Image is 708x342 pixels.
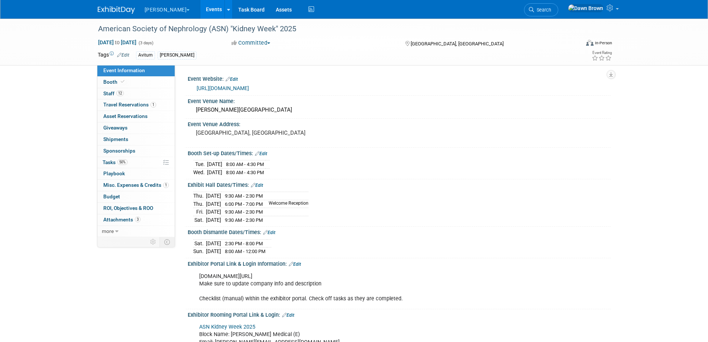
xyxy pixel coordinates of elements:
a: [URL][DOMAIN_NAME] [197,85,249,91]
td: Wed. [193,169,207,176]
td: Thu. [193,200,206,208]
span: Budget [103,194,120,199]
td: Tue. [193,160,207,169]
span: 8:00 AM - 4:30 PM [226,162,264,167]
span: Asset Reservations [103,113,148,119]
td: [DATE] [207,160,222,169]
td: Sat. [193,216,206,224]
a: Search [524,3,558,16]
td: Toggle Event Tabs [159,237,175,247]
span: (3 days) [138,41,153,45]
a: Edit [251,183,263,188]
div: [PERSON_NAME][GEOGRAPHIC_DATA] [193,104,605,116]
td: Thu. [193,192,206,200]
a: Edit [117,52,129,58]
span: 9:30 AM - 2:30 PM [225,217,263,223]
span: 6:00 PM - 7:00 PM [225,201,263,207]
span: Booth [103,79,126,85]
i: Booth reservation complete [121,80,125,84]
div: Exhibitor Portal Link & Login Information: [188,258,611,268]
div: [PERSON_NAME] [158,51,197,59]
span: [GEOGRAPHIC_DATA], [GEOGRAPHIC_DATA] [411,41,504,47]
span: Shipments [103,136,128,142]
span: 8:00 AM - 12:00 PM [225,249,265,254]
span: more [102,228,114,234]
td: [DATE] [206,192,221,200]
td: Tags [98,51,129,60]
span: 1 [163,182,169,188]
span: Playbook [103,170,125,176]
div: Event Venue Name: [188,96,611,105]
td: Sun. [193,247,206,255]
span: Misc. Expenses & Credits [103,182,169,188]
div: Booth Set-up Dates/Times: [188,148,611,157]
span: to [114,39,121,45]
td: [DATE] [207,169,222,176]
pre: [GEOGRAPHIC_DATA], [GEOGRAPHIC_DATA] [196,130,356,136]
span: Tasks [103,159,127,165]
span: Sponsorships [103,148,135,154]
div: Exhibit Hall Dates/Times: [188,179,611,189]
a: Giveaways [97,122,175,134]
a: Edit [255,151,267,156]
div: Event Rating [592,51,612,55]
a: more [97,226,175,237]
a: Edit [289,262,301,267]
a: ROI, Objectives & ROO [97,203,175,214]
a: Sponsorships [97,146,175,157]
td: [DATE] [206,216,221,224]
div: In-Person [595,40,612,46]
div: American Society of Nephrology (ASN) "Kidney Week" 2025 [96,22,569,36]
span: [DATE] [DATE] [98,39,137,46]
a: Booth [97,77,175,88]
div: Event Format [536,39,612,50]
a: Shipments [97,134,175,145]
a: Playbook [97,168,175,179]
a: Staff12 [97,88,175,99]
span: 2:30 PM - 8:00 PM [225,241,263,246]
a: Event Information [97,65,175,76]
span: 3 [135,217,140,222]
div: Event Website: [188,73,611,83]
span: Search [534,7,551,13]
span: 12 [116,90,124,96]
button: Committed [229,39,273,47]
a: Asset Reservations [97,111,175,122]
a: Budget [97,191,175,202]
a: Attachments3 [97,214,175,226]
a: Edit [226,77,238,82]
td: Welcome Reception [264,200,308,208]
span: 9:30 AM - 2:30 PM [225,193,263,199]
img: Format-Inperson.png [586,40,594,46]
span: Event Information [103,67,145,73]
span: Attachments [103,217,140,223]
span: ROI, Objectives & ROO [103,205,153,211]
img: ExhibitDay [98,6,135,14]
a: Misc. Expenses & Credits1 [97,180,175,191]
div: [DOMAIN_NAME][URL] Make sure to update company info and description Checklist (manual) within the... [194,269,529,306]
div: Event Venue Address: [188,119,611,128]
span: Staff [103,90,124,96]
span: 9:30 AM - 2:30 PM [225,209,263,215]
td: Sat. [193,239,206,247]
td: [DATE] [206,208,221,216]
img: Dawn Brown [568,4,604,12]
td: [DATE] [206,239,221,247]
span: 8:00 AM - 4:30 PM [226,170,264,175]
span: 1 [151,102,156,108]
div: Booth Dismantle Dates/Times: [188,227,611,236]
a: Travel Reservations1 [97,99,175,111]
span: 50% [117,159,127,165]
span: Travel Reservations [103,102,156,108]
td: [DATE] [206,200,221,208]
div: Exhibitor Rooming Portal Link & Login: [188,309,611,319]
a: Edit [282,313,294,318]
a: ASN Kidney Week 2025 [199,324,255,330]
div: Avitum [136,51,155,59]
a: Edit [263,230,275,235]
td: Personalize Event Tab Strip [147,237,160,247]
a: Tasks50% [97,157,175,168]
td: Fri. [193,208,206,216]
span: Giveaways [103,125,127,131]
td: [DATE] [206,247,221,255]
